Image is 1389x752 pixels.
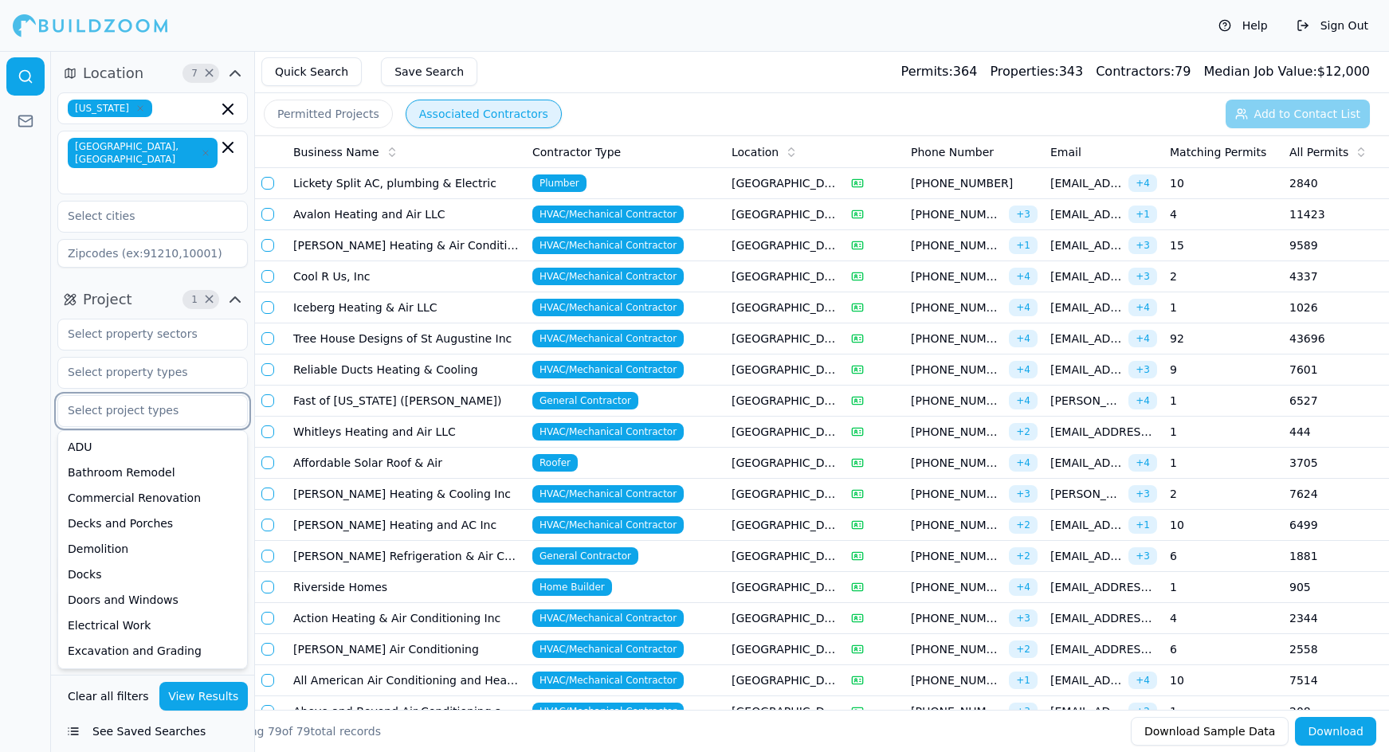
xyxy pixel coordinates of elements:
[287,292,526,323] td: Iceberg Heating & Air LLC
[1009,547,1038,565] span: + 2
[287,572,526,603] td: Riverside Homes
[1096,64,1175,79] span: Contractors:
[911,393,1003,409] span: [PHONE_NUMBER]
[58,396,227,425] input: Select project types
[287,261,526,292] td: Cool R Us, Inc
[725,417,845,448] td: [GEOGRAPHIC_DATA], [GEOGRAPHIC_DATA]
[186,65,202,81] span: 7
[287,199,526,230] td: Avalon Heating and Air LLC
[1050,703,1122,719] span: [EMAIL_ADDRESS][DOMAIN_NAME]
[1050,206,1122,222] span: [EMAIL_ADDRESS][DOMAIN_NAME]
[1009,299,1038,316] span: + 4
[911,455,1003,471] span: [PHONE_NUMBER]
[1050,362,1122,378] span: [EMAIL_ADDRESS][DOMAIN_NAME]
[1009,454,1038,472] span: + 4
[1128,299,1157,316] span: + 4
[261,57,362,86] button: Quick Search
[911,610,1003,626] span: [PHONE_NUMBER]
[1009,392,1038,409] span: + 4
[58,319,227,348] input: Select property sectors
[287,634,526,665] td: [PERSON_NAME] Air Conditioning
[1009,516,1038,534] span: + 2
[1163,261,1283,292] td: 2
[287,323,526,354] td: Tree House Designs of St Augustine Inc
[1050,424,1157,440] span: [EMAIL_ADDRESS][DOMAIN_NAME]
[532,454,578,472] span: Roofer
[725,634,845,665] td: [GEOGRAPHIC_DATA], [GEOGRAPHIC_DATA]
[57,430,248,669] div: Suggestions
[57,239,248,268] input: Zipcodes (ex:91210,10001)
[1050,610,1157,626] span: [EMAIL_ADDRESS][DOMAIN_NAME]
[1163,479,1283,510] td: 2
[1203,62,1370,81] div: $ 12,000
[1009,640,1038,658] span: + 2
[1009,703,1038,720] span: + 3
[1128,174,1157,192] span: + 4
[911,424,1003,440] span: [PHONE_NUMBER]
[725,168,845,199] td: [GEOGRAPHIC_DATA], [GEOGRAPHIC_DATA]
[725,510,845,541] td: [GEOGRAPHIC_DATA], [GEOGRAPHIC_DATA]
[1163,448,1283,479] td: 1
[1009,423,1038,441] span: + 2
[911,703,1003,719] span: [PHONE_NUMBER]
[911,672,1003,688] span: [PHONE_NUMBER]
[1050,517,1122,533] span: [EMAIL_ADDRESS][DOMAIN_NAME]
[61,511,244,536] div: Decks and Porches
[287,168,526,199] td: Lickety Split AC, plumbing & Electric
[911,268,1003,284] span: [PHONE_NUMBER]
[1210,13,1276,38] button: Help
[725,448,845,479] td: [GEOGRAPHIC_DATA], [GEOGRAPHIC_DATA]
[1128,361,1157,378] span: + 3
[293,144,379,160] span: Business Name
[1170,144,1266,160] span: Matching Permits
[287,696,526,727] td: Above and Beyond Air Conditioning and Heating
[532,206,684,223] span: HVAC/Mechanical Contractor
[1009,237,1038,254] span: + 1
[1050,548,1122,564] span: [EMAIL_ADDRESS][DOMAIN_NAME]
[61,485,244,511] div: Commercial Renovation
[990,64,1058,79] span: Properties:
[532,174,587,192] span: Plumber
[203,296,215,304] span: Clear Project filters
[725,696,845,727] td: [GEOGRAPHIC_DATA], [GEOGRAPHIC_DATA]
[725,261,845,292] td: [GEOGRAPHIC_DATA], [GEOGRAPHIC_DATA]
[1163,230,1283,261] td: 15
[532,703,684,720] span: HVAC/Mechanical Contractor
[287,448,526,479] td: Affordable Solar Roof & Air
[911,175,1038,191] span: [PHONE_NUMBER]
[1163,696,1283,727] td: 1
[1128,330,1157,347] span: + 4
[1163,199,1283,230] td: 4
[532,330,684,347] span: HVAC/Mechanical Contractor
[1096,62,1191,81] div: 79
[911,579,1003,595] span: [PHONE_NUMBER]
[732,144,779,160] span: Location
[203,69,215,77] span: Clear Location filters
[68,138,218,168] span: [GEOGRAPHIC_DATA], [GEOGRAPHIC_DATA]
[725,479,845,510] td: [GEOGRAPHIC_DATA], [GEOGRAPHIC_DATA]
[1050,641,1157,657] span: [EMAIL_ADDRESS][DOMAIN_NAME]
[725,572,845,603] td: [GEOGRAPHIC_DATA], [GEOGRAPHIC_DATA]
[911,362,1003,378] span: [PHONE_NUMBER]
[532,547,638,565] span: General Contractor
[1050,237,1122,253] span: [EMAIL_ADDRESS][DOMAIN_NAME]
[1128,392,1157,409] span: + 4
[296,725,311,738] span: 79
[57,717,248,746] button: See Saved Searches
[1163,665,1283,696] td: 10
[381,57,477,86] button: Save Search
[268,725,282,738] span: 79
[1128,485,1157,503] span: + 3
[1050,579,1157,595] span: [EMAIL_ADDRESS][DOMAIN_NAME]
[1050,331,1122,347] span: [EMAIL_ADDRESS][DOMAIN_NAME]
[1289,13,1376,38] button: Sign Out
[1009,361,1038,378] span: + 4
[532,237,684,254] span: HVAC/Mechanical Contractor
[532,609,684,627] span: HVAC/Mechanical Contractor
[532,361,684,378] span: HVAC/Mechanical Contractor
[1128,703,1157,720] span: + 2
[264,100,393,128] button: Permitted Projects
[1009,672,1038,689] span: + 1
[1163,386,1283,417] td: 1
[911,237,1003,253] span: [PHONE_NUMBER]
